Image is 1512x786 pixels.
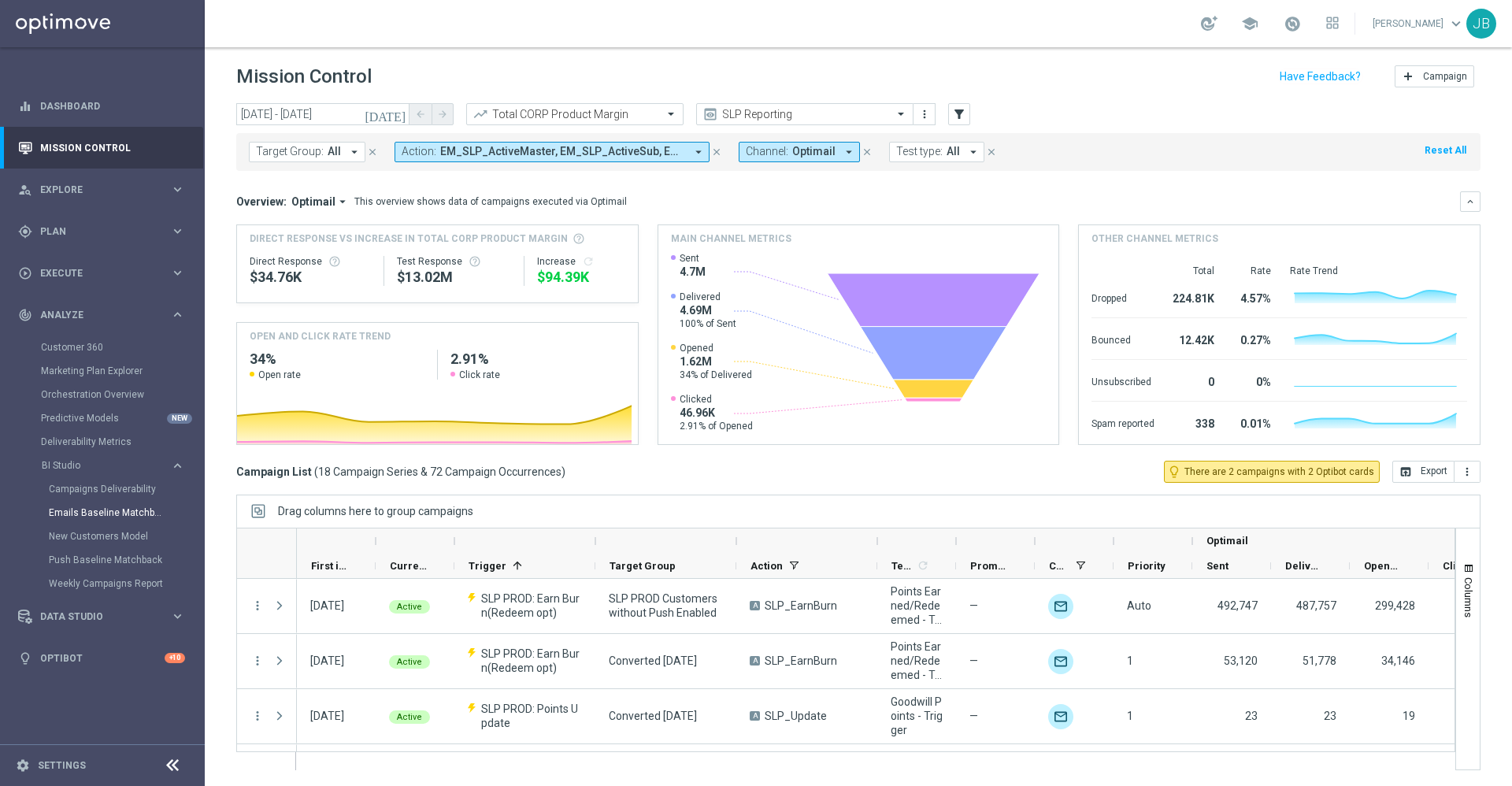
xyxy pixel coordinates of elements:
[947,145,960,158] span: All
[610,560,676,572] span: Target Group
[1375,599,1415,612] span: 299,428
[1167,465,1181,479] i: lightbulb_outline
[256,145,324,158] span: Target Group:
[18,637,185,679] div: Optibot
[711,146,722,158] i: close
[609,709,697,723] span: Converted Today
[891,560,914,572] span: Templates
[397,712,422,722] span: Active
[1091,410,1154,435] div: Spam reported
[18,224,32,239] i: gps_fixed
[842,145,856,159] i: arrow_drop_down
[314,465,318,479] span: (
[1371,12,1466,35] a: [PERSON_NAME]keyboard_arrow_down
[41,341,164,354] a: Customer 360
[1091,368,1154,393] div: Unsubscribed
[750,560,783,572] span: Action
[41,336,203,359] div: Customer 360
[17,142,186,154] button: Mission Control
[165,653,185,663] div: +10
[17,652,186,665] button: lightbulb Optibot +10
[1173,410,1214,435] div: 338
[1091,232,1218,246] h4: Other channel metrics
[310,599,344,613] div: 03 Aug 2025, Sunday
[860,143,874,161] button: close
[862,146,873,158] i: close
[537,255,624,268] div: Increase
[310,709,344,723] div: 03 Aug 2025, Sunday
[1399,465,1412,478] i: open_in_browser
[1280,71,1361,82] input: Have Feedback?
[1173,326,1214,351] div: 12.42K
[1184,465,1374,479] span: There are 2 campaigns with 2 Optibot cards
[237,634,297,689] div: Press SPACE to select this row.
[365,107,407,121] i: [DATE]
[389,599,430,614] colored-tag: Active
[170,182,185,197] i: keyboard_arrow_right
[1402,70,1414,83] i: add
[537,268,624,287] div: $94,392
[765,709,827,723] span: SLP_Update
[952,107,966,121] i: filter_alt
[354,195,627,209] div: This overview shows data of campaigns executed via Optimail
[287,195,354,209] button: Optimail arrow_drop_down
[49,483,164,495] a: Campaigns Deliverability
[481,647,582,675] span: SLP PROD: Earn Burn(Redeem opt)
[481,591,582,620] span: SLP PROD: Earn Burn(Redeem opt)
[561,465,565,479] span: )
[41,454,203,595] div: BI Studio
[236,195,287,209] h3: Overview:
[1233,368,1271,393] div: 0%
[249,142,365,162] button: Target Group: All arrow_drop_down
[167,413,192,424] div: NEW
[170,458,185,473] i: keyboard_arrow_right
[1233,410,1271,435] div: 0.01%
[18,651,32,666] i: lightbulb
[680,393,753,406] span: Clicked
[250,599,265,613] i: more_vert
[1048,594,1073,619] img: Optimail
[1462,577,1475,617] span: Columns
[1296,599,1336,612] span: 487,757
[17,225,186,238] div: gps_fixed Plan keyboard_arrow_right
[41,459,186,472] button: BI Studio keyboard_arrow_right
[680,342,752,354] span: Opened
[16,758,30,773] i: settings
[18,266,32,280] i: play_circle_outline
[1173,368,1214,393] div: 0
[891,695,943,737] span: Goodwill Points - Trigger
[328,145,341,158] span: All
[365,143,380,161] button: close
[1364,560,1402,572] span: Opened
[1443,560,1480,572] span: Clicked
[170,224,185,239] i: keyboard_arrow_right
[1048,704,1073,729] div: Optimail
[1303,654,1336,667] span: 51,778
[1128,560,1165,572] span: Priority
[466,103,684,125] ng-select: Total CORP Product Margin
[17,184,186,196] button: person_search Explore keyboard_arrow_right
[318,465,561,479] span: 18 Campaign Series & 72 Campaign Occurrences
[680,265,706,279] span: 4.7M
[1164,461,1380,483] button: lightbulb_outline There are 2 campaigns with 2 Optibot cards
[691,145,706,159] i: arrow_drop_down
[765,654,837,668] span: SLP_EarnBurn
[1324,710,1336,722] span: 23
[40,85,185,127] a: Dashboard
[415,109,426,120] i: arrow_back
[42,461,170,470] div: BI Studio
[765,599,837,613] span: SLP_EarnBurn
[409,103,432,125] button: arrow_back
[896,145,943,158] span: Test type:
[917,559,929,572] i: refresh
[948,103,970,125] button: filter_alt
[49,525,203,548] div: New Customers Model
[1245,710,1258,722] span: 23
[1048,649,1073,674] img: Optimail
[459,369,500,381] span: Click rate
[41,436,164,448] a: Deliverability Metrics
[1217,599,1258,612] span: 492,747
[739,142,860,162] button: Channel: Optimail arrow_drop_down
[18,308,170,322] div: Analyze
